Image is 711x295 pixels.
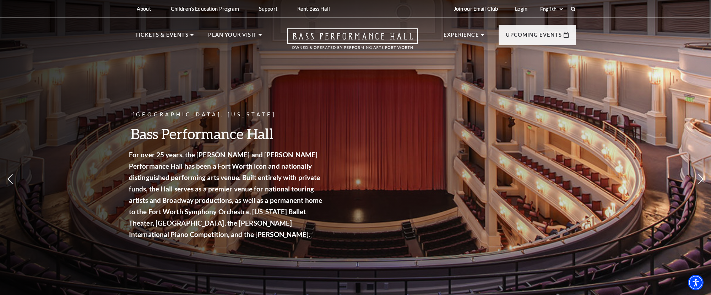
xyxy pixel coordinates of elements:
div: Accessibility Menu [688,275,704,290]
strong: For over 25 years, the [PERSON_NAME] and [PERSON_NAME] Performance Hall has been a Fort Worth ico... [132,151,326,238]
p: Experience [444,31,479,43]
p: Support [259,6,277,12]
select: Select: [539,6,564,12]
p: Tickets & Events [135,31,189,43]
p: Rent Bass Hall [297,6,330,12]
p: Plan Your Visit [208,31,257,43]
a: Open this option [262,28,444,56]
h3: Bass Performance Hall [132,125,328,143]
p: Children's Education Program [171,6,239,12]
p: Upcoming Events [506,31,562,43]
p: About [137,6,151,12]
p: [GEOGRAPHIC_DATA], [US_STATE] [132,110,328,119]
